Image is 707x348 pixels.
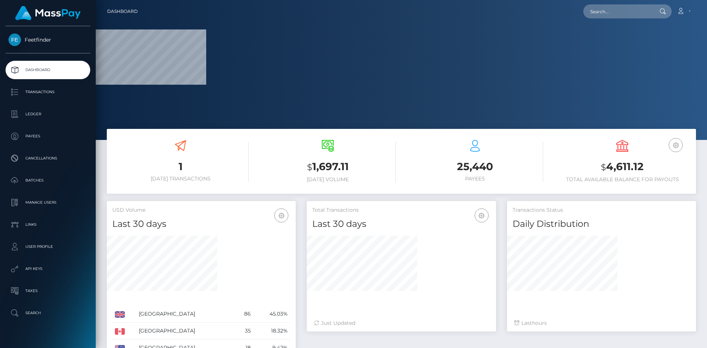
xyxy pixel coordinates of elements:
p: Links [8,219,87,230]
h6: [DATE] Transactions [112,176,249,182]
h6: [DATE] Volume [260,176,396,183]
h6: Total Available Balance for Payouts [554,176,690,183]
h4: Last 30 days [312,218,490,231]
img: CA.png [115,328,125,335]
small: $ [307,162,312,172]
img: GB.png [115,311,125,318]
p: Batches [8,175,87,186]
p: Search [8,307,87,319]
p: API Keys [8,263,87,274]
h6: Payees [407,176,543,182]
p: Transactions [8,87,87,98]
a: Payees [6,127,90,145]
h4: Daily Distribution [513,218,690,231]
td: 35 [235,323,253,340]
p: Payees [8,131,87,142]
a: Transactions [6,83,90,101]
p: User Profile [8,241,87,252]
img: Feetfinder [8,34,21,46]
h5: Transactions Status [513,207,690,214]
a: Manage Users [6,193,90,212]
div: Just Updated [314,319,488,327]
td: [GEOGRAPHIC_DATA] [136,306,234,323]
a: Taxes [6,282,90,300]
a: Dashboard [6,61,90,79]
span: Feetfinder [6,36,90,43]
h3: 25,440 [407,159,543,174]
td: 45.03% [253,306,291,323]
p: Ledger [8,109,87,120]
p: Taxes [8,285,87,296]
h3: 1 [112,159,249,174]
a: API Keys [6,260,90,278]
p: Dashboard [8,64,87,75]
input: Search... [583,4,653,18]
a: Ledger [6,105,90,123]
a: Search [6,304,90,322]
h4: Last 30 days [112,218,290,231]
a: Batches [6,171,90,190]
small: $ [601,162,606,172]
img: MassPay Logo [15,6,81,20]
h3: 1,697.11 [260,159,396,175]
td: [GEOGRAPHIC_DATA] [136,323,234,340]
h5: USD Volume [112,207,290,214]
p: Manage Users [8,197,87,208]
td: 18.32% [253,323,291,340]
a: Cancellations [6,149,90,168]
h5: Total Transactions [312,207,490,214]
h3: 4,611.12 [554,159,690,175]
a: User Profile [6,238,90,256]
td: 86 [235,306,253,323]
a: Links [6,215,90,234]
div: Last hours [514,319,689,327]
a: Dashboard [107,4,138,19]
p: Cancellations [8,153,87,164]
